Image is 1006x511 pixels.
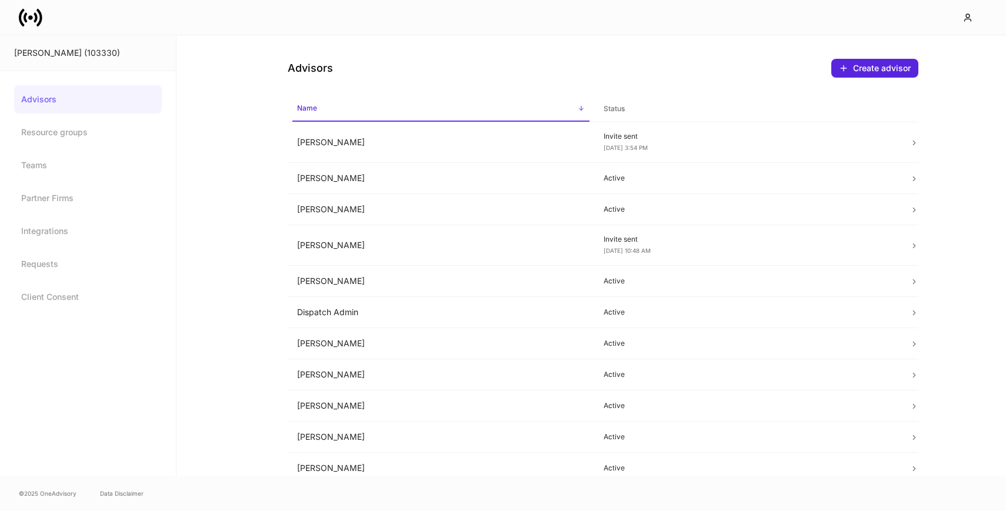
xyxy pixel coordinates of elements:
p: Invite sent [604,235,891,244]
p: Active [604,173,891,183]
p: Active [604,308,891,317]
a: Partner Firms [14,184,162,212]
a: Teams [14,151,162,179]
td: [PERSON_NAME] [288,422,594,453]
td: [PERSON_NAME] [288,328,594,359]
div: Create advisor [853,62,911,74]
div: [PERSON_NAME] (103330) [14,47,162,59]
td: Dispatch Admin [288,297,594,328]
p: Active [604,463,891,473]
td: [PERSON_NAME] [288,163,594,194]
td: [PERSON_NAME] [288,122,594,163]
td: [PERSON_NAME] [288,359,594,390]
a: Advisors [14,85,162,113]
p: Active [604,205,891,214]
a: Resource groups [14,118,162,146]
a: Client Consent [14,283,162,311]
p: Active [604,339,891,348]
span: [DATE] 10:48 AM [604,247,651,254]
h6: Status [604,103,625,114]
td: [PERSON_NAME] [288,390,594,422]
span: Status [599,97,896,121]
a: Requests [14,250,162,278]
a: Integrations [14,217,162,245]
span: © 2025 OneAdvisory [19,489,76,498]
td: [PERSON_NAME] [288,194,594,225]
td: [PERSON_NAME] [288,266,594,297]
p: Active [604,370,891,379]
h4: Advisors [288,61,333,75]
a: Data Disclaimer [100,489,144,498]
button: Create advisor [831,59,918,78]
p: Invite sent [604,132,891,141]
h6: Name [297,102,317,113]
span: Name [292,96,589,122]
p: Active [604,432,891,442]
p: Active [604,401,891,410]
td: [PERSON_NAME] [288,225,594,266]
span: [DATE] 3:54 PM [604,144,648,151]
p: Active [604,276,891,286]
td: [PERSON_NAME] [288,453,594,484]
